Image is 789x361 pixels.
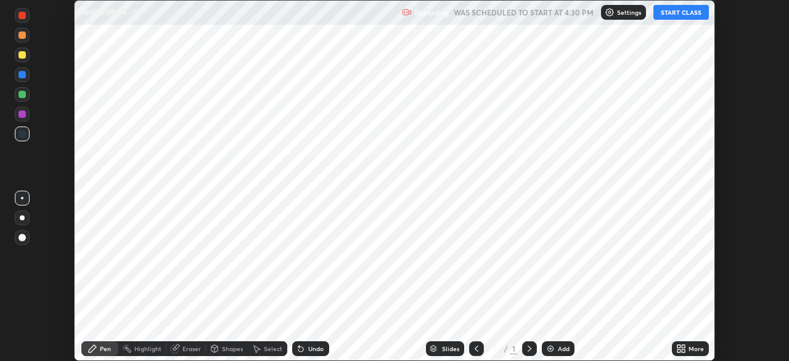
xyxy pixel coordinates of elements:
div: Highlight [134,346,161,352]
div: / [504,345,507,352]
div: Add [558,346,570,352]
img: class-settings-icons [605,7,615,17]
div: 1 [489,345,501,352]
div: Select [264,346,282,352]
div: Eraser [182,346,201,352]
div: 1 [510,343,517,354]
p: Settings [617,9,641,15]
h5: WAS SCHEDULED TO START AT 4:30 PM [454,7,594,18]
div: Slides [442,346,459,352]
div: Undo [308,346,324,352]
div: More [689,346,704,352]
div: Pen [100,346,111,352]
p: Recording [414,8,449,17]
img: add-slide-button [546,344,555,354]
button: START CLASS [653,5,709,20]
div: Shapes [222,346,243,352]
p: आधुनिक इतिहास - 1 [81,7,136,17]
img: recording.375f2c34.svg [402,7,412,17]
